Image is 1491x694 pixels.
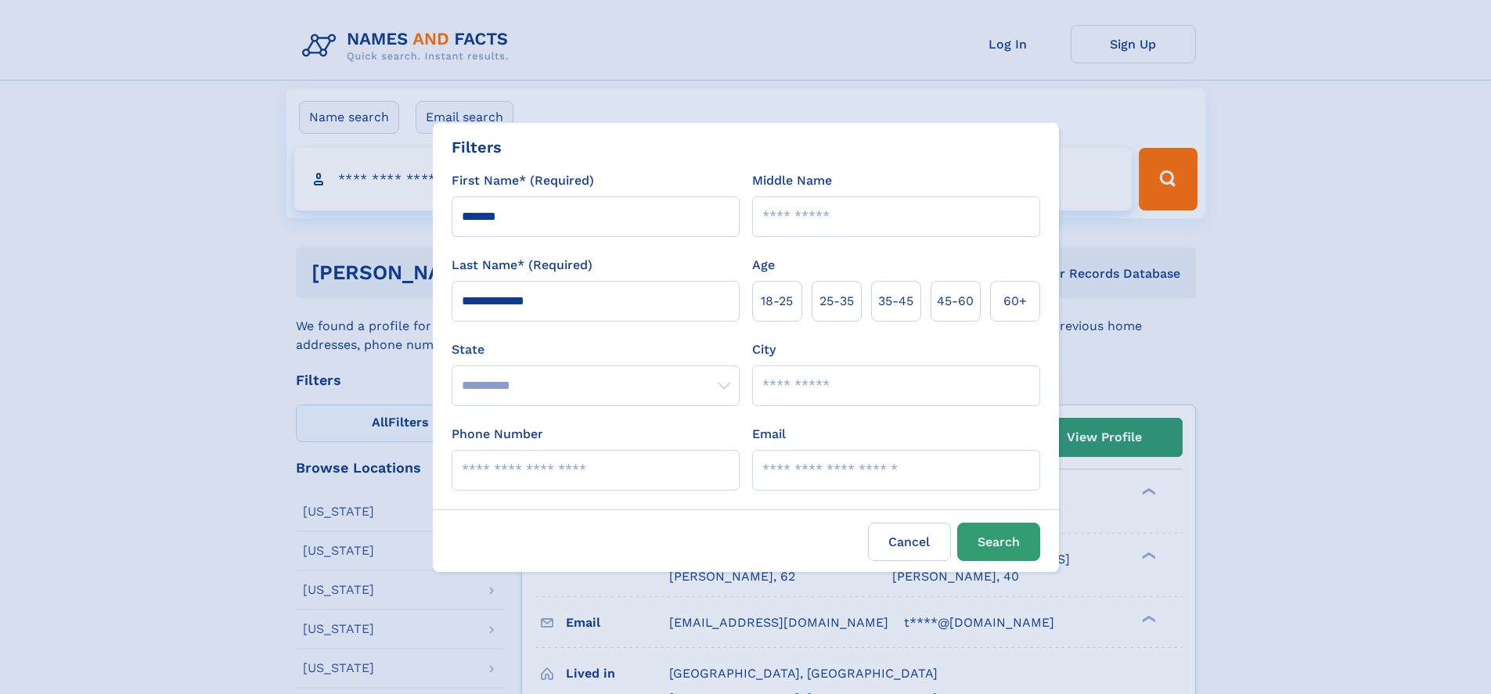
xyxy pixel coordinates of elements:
label: City [752,340,776,359]
label: State [452,340,740,359]
label: Email [752,425,786,444]
span: 25‑35 [819,292,854,311]
label: Age [752,256,775,275]
label: First Name* (Required) [452,171,594,190]
span: 60+ [1003,292,1027,311]
button: Search [957,523,1040,561]
label: Phone Number [452,425,543,444]
span: 35‑45 [878,292,913,311]
div: Filters [452,135,502,159]
label: Cancel [868,523,951,561]
label: Last Name* (Required) [452,256,592,275]
span: 45‑60 [937,292,974,311]
span: 18‑25 [761,292,793,311]
label: Middle Name [752,171,832,190]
